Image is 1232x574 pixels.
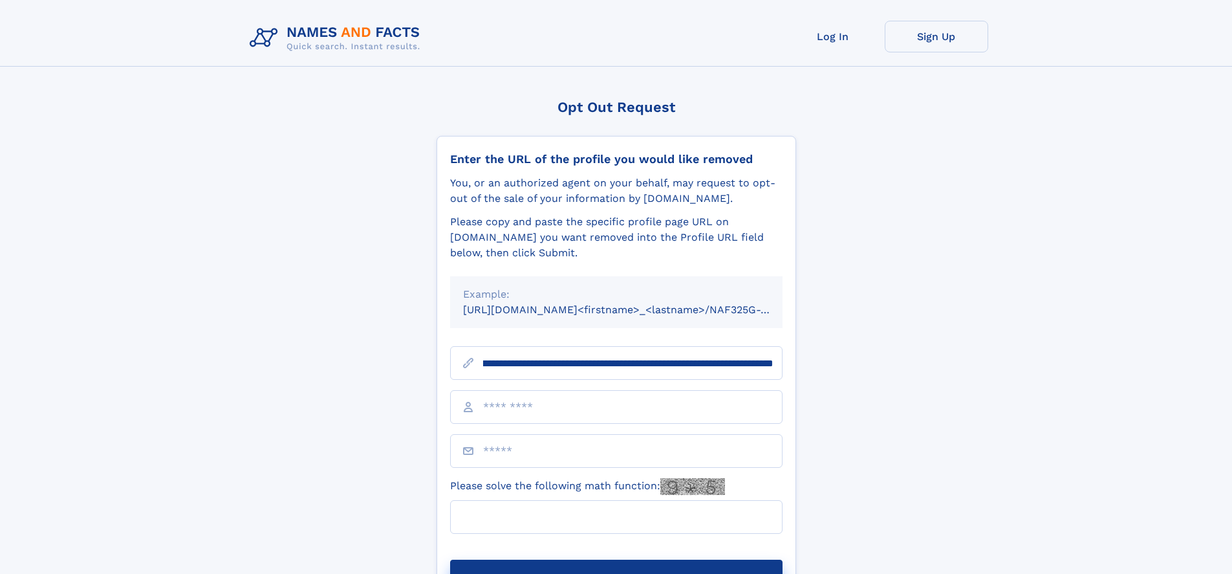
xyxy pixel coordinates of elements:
[463,304,807,316] small: [URL][DOMAIN_NAME]<firstname>_<lastname>/NAF325G-xxxxxxxx
[450,478,725,495] label: Please solve the following math function:
[885,21,988,52] a: Sign Up
[781,21,885,52] a: Log In
[450,214,783,261] div: Please copy and paste the specific profile page URL on [DOMAIN_NAME] you want removed into the Pr...
[450,175,783,206] div: You, or an authorized agent on your behalf, may request to opt-out of the sale of your informatio...
[450,152,783,166] div: Enter the URL of the profile you would like removed
[437,99,796,115] div: Opt Out Request
[244,21,431,56] img: Logo Names and Facts
[463,287,770,302] div: Example:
